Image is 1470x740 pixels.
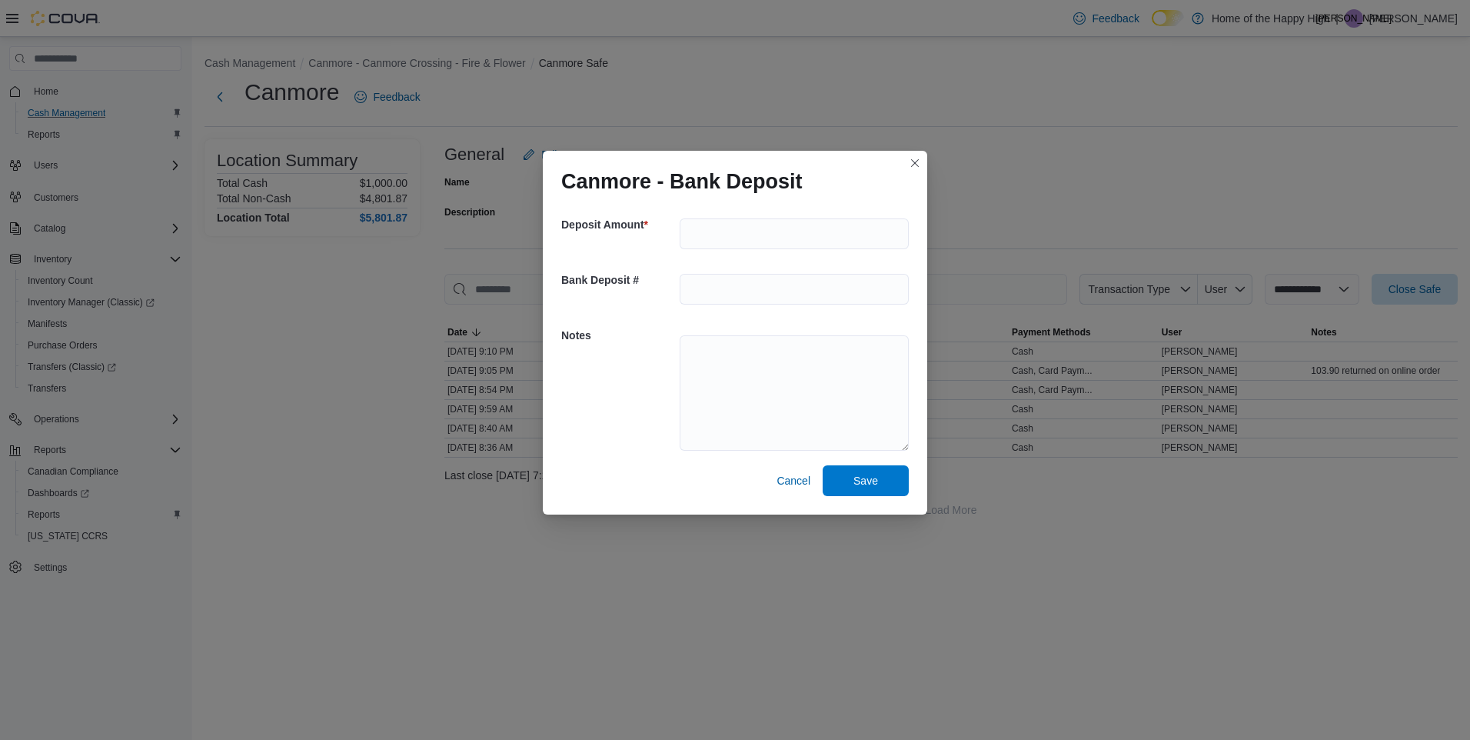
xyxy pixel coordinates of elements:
[770,465,816,496] button: Cancel
[561,169,803,194] h1: Canmore - Bank Deposit
[777,473,810,488] span: Cancel
[906,154,924,172] button: Closes this modal window
[823,465,909,496] button: Save
[561,209,677,240] h5: Deposit Amount
[561,265,677,295] h5: Bank Deposit #
[561,320,677,351] h5: Notes
[853,473,878,488] span: Save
